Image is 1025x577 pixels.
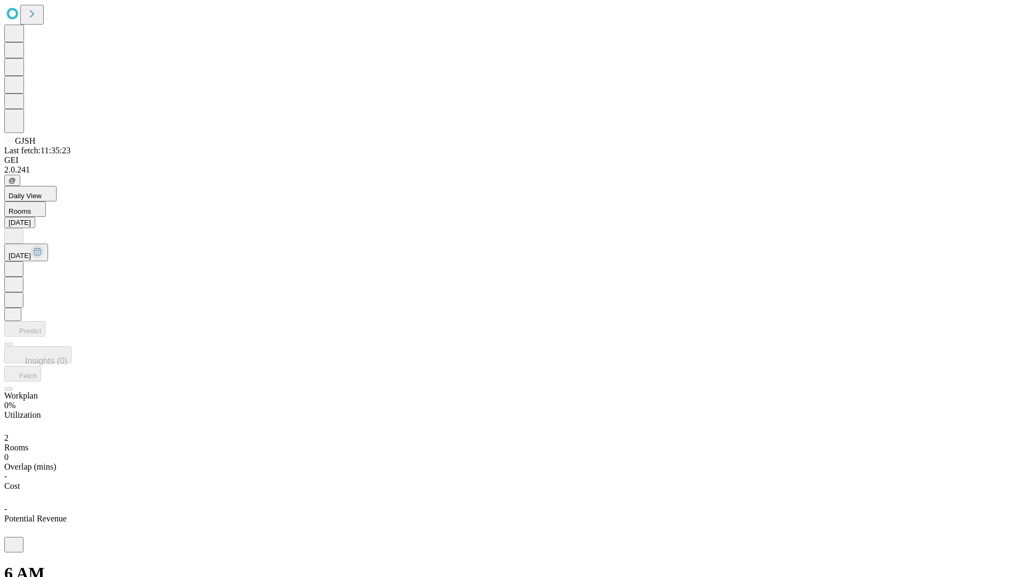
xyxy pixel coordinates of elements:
span: 2 [4,433,9,442]
span: Cost [4,481,20,490]
span: Last fetch: 11:35:23 [4,146,70,155]
span: Rooms [9,207,31,215]
span: Rooms [4,443,28,452]
span: - [4,504,7,513]
button: [DATE] [4,217,35,228]
span: GJSH [15,136,35,145]
span: [DATE] [9,252,31,260]
span: 0% [4,401,15,410]
button: Predict [4,321,45,337]
span: Potential Revenue [4,514,67,523]
div: GEI [4,155,1021,165]
div: 2.0.241 [4,165,1021,175]
button: Insights (0) [4,346,72,363]
span: Insights (0) [25,356,67,365]
span: Overlap (mins) [4,462,56,471]
button: Fetch [4,366,41,381]
button: Daily View [4,186,57,201]
span: Utilization [4,410,41,419]
button: @ [4,175,20,186]
span: Workplan [4,391,38,400]
button: [DATE] [4,244,48,261]
span: - [4,472,7,481]
button: Rooms [4,201,46,217]
span: @ [9,176,16,184]
span: 0 [4,453,9,462]
span: Daily View [9,192,42,200]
